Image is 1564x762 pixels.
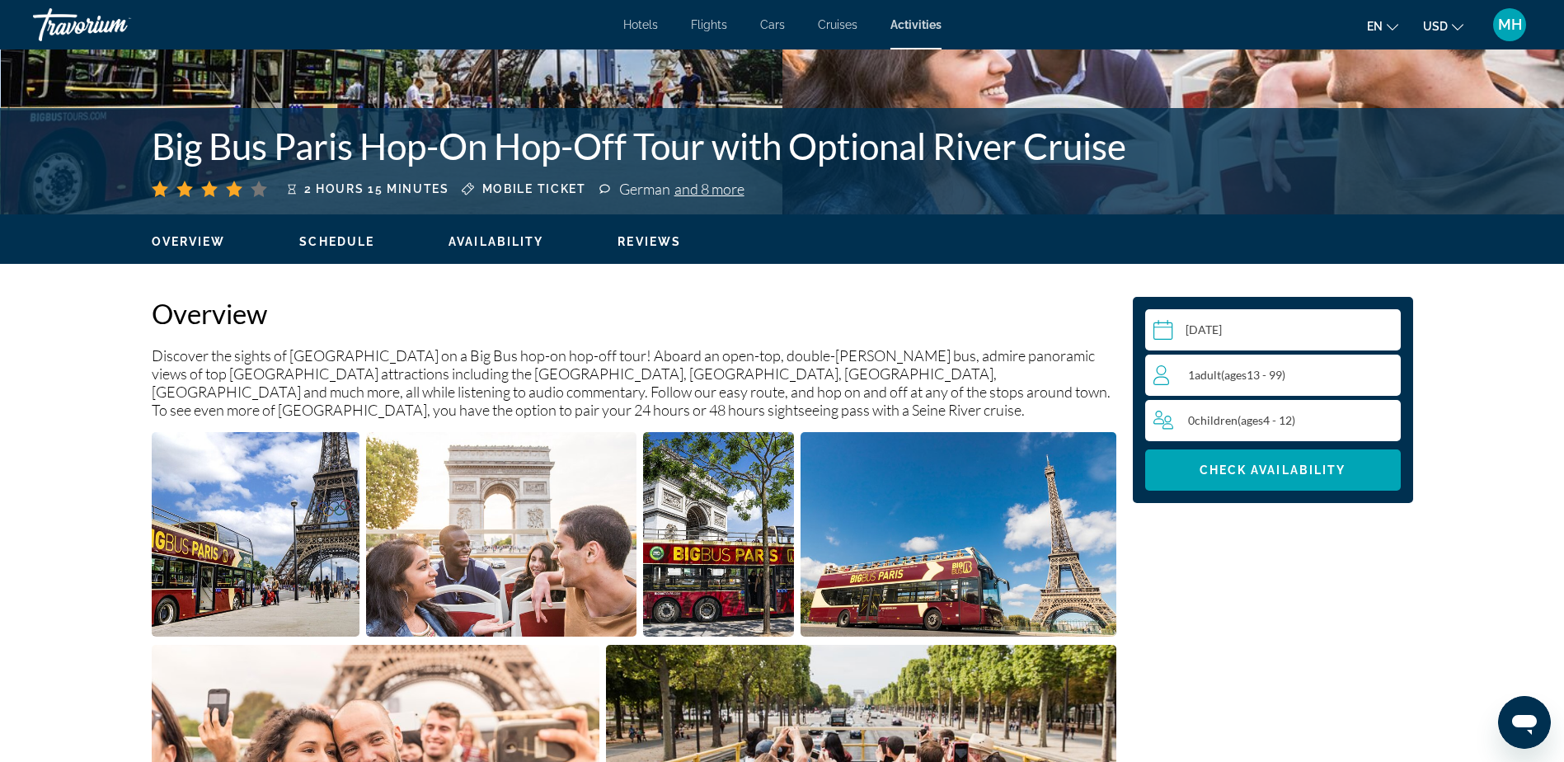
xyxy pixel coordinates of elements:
h2: Overview [152,297,1116,330]
div: German [619,180,744,198]
button: Check Availability [1145,449,1401,491]
button: Open full-screen image slider [801,431,1116,637]
button: Change currency [1423,14,1463,38]
span: USD [1423,20,1448,33]
span: Schedule [299,235,374,248]
span: ages [1241,413,1263,427]
span: 2 hours 15 minutes [304,182,449,195]
a: Flights [691,18,727,31]
button: Overview [152,234,226,249]
span: MH [1498,16,1522,33]
span: 0 [1188,413,1295,427]
span: and 8 more [674,180,744,198]
button: Open full-screen image slider [152,431,360,637]
iframe: Button to launch messaging window [1498,696,1551,749]
a: Cars [760,18,785,31]
button: Open full-screen image slider [643,431,794,637]
a: Hotels [623,18,658,31]
span: en [1367,20,1383,33]
span: ages [1224,368,1247,382]
span: Overview [152,235,226,248]
span: Check Availability [1200,463,1346,477]
span: Reviews [618,235,681,248]
button: Change language [1367,14,1398,38]
button: Travelers: 1 adult, 0 children [1145,355,1401,441]
button: Reviews [618,234,681,249]
p: Discover the sights of [GEOGRAPHIC_DATA] on a Big Bus hop-on hop-off tour! Aboard an open-top, do... [152,346,1116,419]
span: Adult [1195,368,1221,382]
span: 1 [1188,368,1285,382]
a: Travorium [33,3,198,46]
a: Activities [890,18,942,31]
button: Schedule [299,234,374,249]
span: Mobile ticket [482,182,586,195]
button: User Menu [1488,7,1531,42]
span: Children [1195,413,1238,427]
h1: Big Bus Paris Hop-On Hop-Off Tour with Optional River Cruise [152,125,1149,167]
span: Availability [449,235,543,248]
a: Cruises [818,18,857,31]
span: ( 4 - 12) [1238,413,1295,427]
button: Availability [449,234,543,249]
span: ( 13 - 99) [1221,368,1285,382]
button: Open full-screen image slider [366,431,636,637]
